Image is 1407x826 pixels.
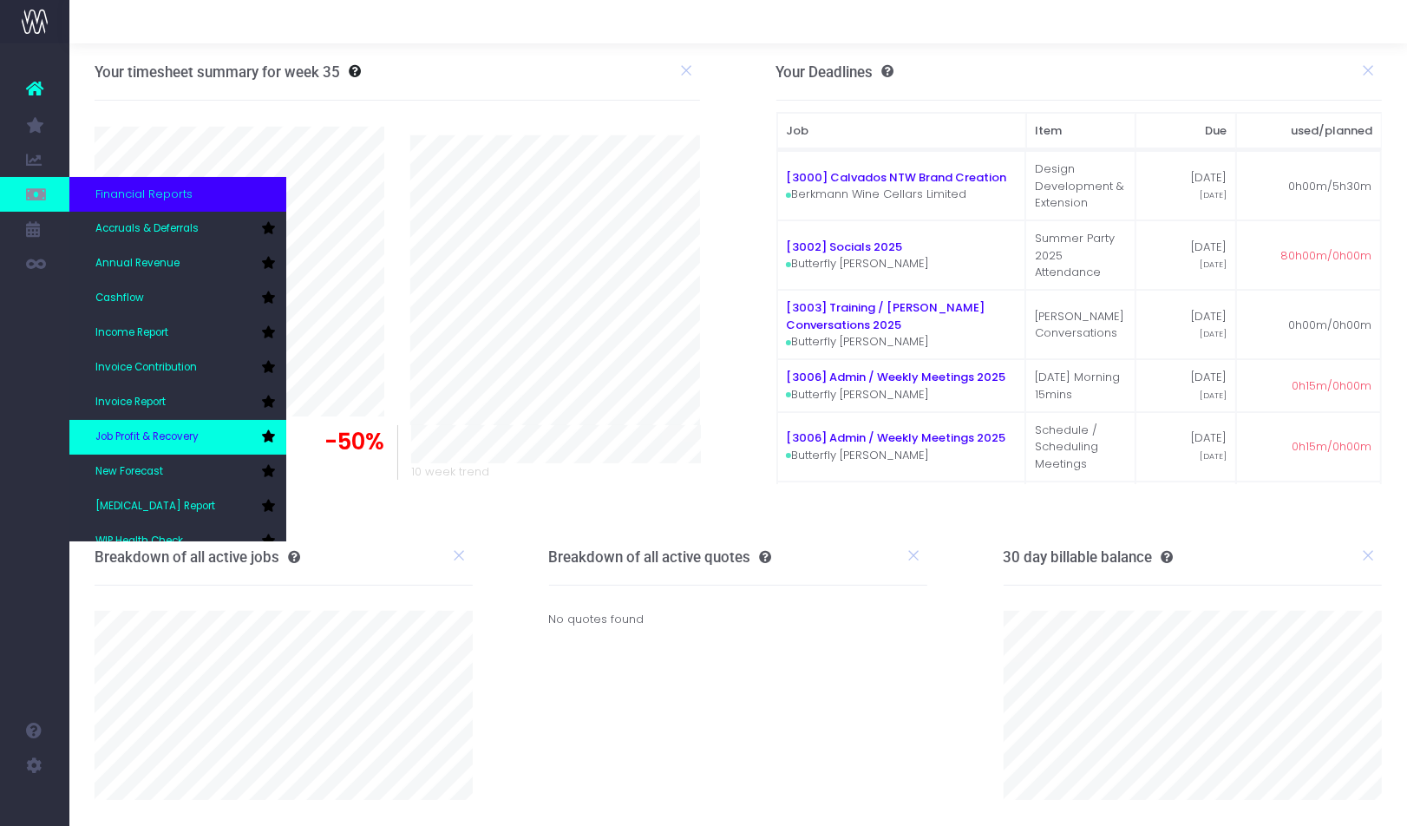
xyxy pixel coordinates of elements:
td: [DATE] [1135,412,1236,482]
span: 0h00m/0h00m [1289,317,1372,334]
td: Summer Party 2025 Attendance [1025,220,1135,290]
span: [DATE] [1200,450,1227,462]
td: Schedule / Scheduling Meetings [1025,412,1135,482]
span: Cashflow [95,291,144,306]
a: [MEDICAL_DATA] Report [69,489,286,524]
a: New Forecast [69,455,286,489]
td: Butterfly [PERSON_NAME] [777,412,1026,482]
a: Invoice Report [69,385,286,420]
span: [DATE] [1200,259,1227,271]
td: [PERSON_NAME] Conversations [1025,290,1135,359]
a: Accruals & Deferrals [69,212,286,246]
a: [3003] Training / [PERSON_NAME] Conversations 2025 [786,299,985,333]
a: Annual Revenue [69,246,286,281]
h3: Breakdown of all active jobs [95,548,300,566]
td: Revs / Finance Admin [1025,482,1135,534]
a: [3006] Admin / Weekly Meetings 2025 [786,429,1005,446]
h3: Your timesheet summary for week 35 [95,63,340,81]
td: Design Development & Extension [1025,151,1135,220]
h3: 30 day billable balance [1004,548,1174,566]
span: WIP Health Check [95,534,183,549]
td: [DATE] [1135,290,1236,359]
span: 10 week trend [411,463,489,481]
a: [3000] Calvados NTW Brand Creation [786,169,1006,186]
span: 80h00m/0h00m [1281,247,1372,265]
td: [DATE] [1135,151,1236,220]
a: WIP Health Check [69,524,286,559]
a: Cashflow [69,281,286,316]
td: Butterfly [PERSON_NAME] [777,290,1026,359]
th: used/planned: activate to sort column ascending [1236,113,1381,149]
a: [3006] Admin / Weekly Meetings 2025 [786,369,1005,385]
span: Financial Reports [95,186,193,203]
span: Invoice Report [95,395,166,410]
a: [3002] Socials 2025 [786,239,902,255]
span: 0h15m/0h00m [1292,377,1372,395]
span: New Forecast [95,464,163,480]
span: Job Profit & Recovery [95,429,199,445]
span: [DATE] [1200,390,1227,402]
span: 0h00m/5h30m [1289,178,1372,195]
th: Due: activate to sort column ascending [1135,113,1236,149]
span: [DATE] [1200,189,1227,201]
span: -50% [324,425,384,459]
td: [DATE] [1135,220,1236,290]
a: Income Report [69,316,286,351]
h3: Your Deadlines [776,63,894,81]
span: [DATE] [1200,328,1227,340]
img: images/default_profile_image.png [22,791,48,817]
span: Annual Revenue [95,256,180,272]
td: [DATE] [1135,482,1236,534]
span: 0h15m/0h00m [1292,438,1372,456]
td: [DATE] [1135,359,1236,412]
h3: Breakdown of all active quotes [549,548,772,566]
a: Invoice Contribution [69,351,286,385]
td: Berkmann Wine Cellars Limited [777,151,1026,220]
div: No quotes found [549,586,928,652]
th: Job: activate to sort column ascending [777,113,1026,149]
a: Job Profit & Recovery [69,420,286,455]
td: Butterfly [PERSON_NAME] [777,359,1026,412]
span: Income Report [95,325,168,341]
th: Item: activate to sort column ascending [1026,113,1135,149]
span: Accruals & Deferrals [95,221,199,237]
td: Butterfly [PERSON_NAME] [777,220,1026,290]
span: [MEDICAL_DATA] Report [95,499,215,515]
td: Butterfly [PERSON_NAME] [777,482,1026,534]
span: Invoice Contribution [95,360,197,376]
td: [DATE] Morning 15mins [1025,359,1135,412]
